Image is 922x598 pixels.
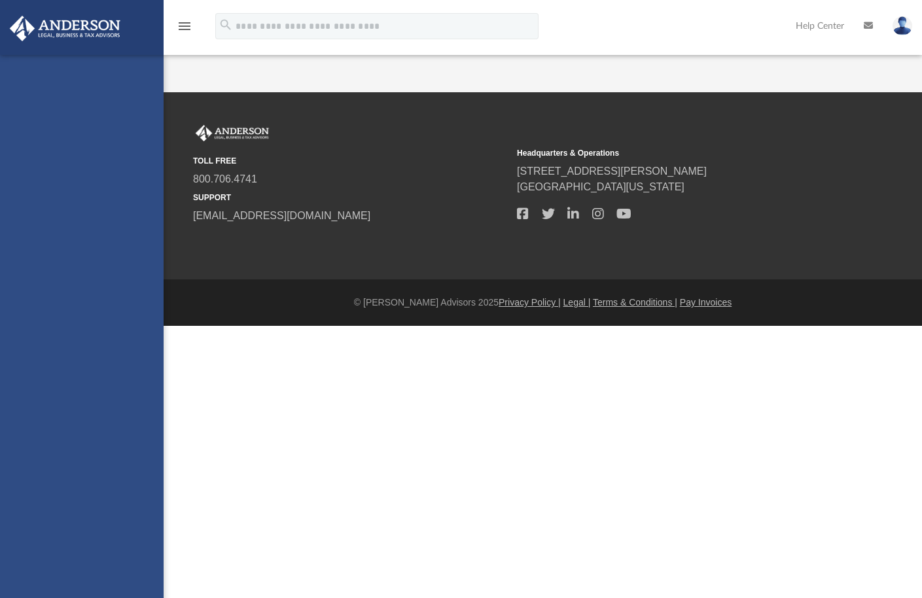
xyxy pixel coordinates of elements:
[517,166,707,177] a: [STREET_ADDRESS][PERSON_NAME]
[177,18,192,34] i: menu
[499,297,561,308] a: Privacy Policy |
[6,16,124,41] img: Anderson Advisors Platinum Portal
[517,181,684,192] a: [GEOGRAPHIC_DATA][US_STATE]
[593,297,677,308] a: Terms & Conditions |
[517,147,832,159] small: Headquarters & Operations
[680,297,732,308] a: Pay Invoices
[893,16,912,35] img: User Pic
[193,192,508,203] small: SUPPORT
[193,210,370,221] a: [EMAIL_ADDRESS][DOMAIN_NAME]
[164,296,922,309] div: © [PERSON_NAME] Advisors 2025
[177,25,192,34] a: menu
[193,155,508,167] small: TOLL FREE
[563,297,591,308] a: Legal |
[219,18,233,32] i: search
[193,173,257,185] a: 800.706.4741
[193,125,272,142] img: Anderson Advisors Platinum Portal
